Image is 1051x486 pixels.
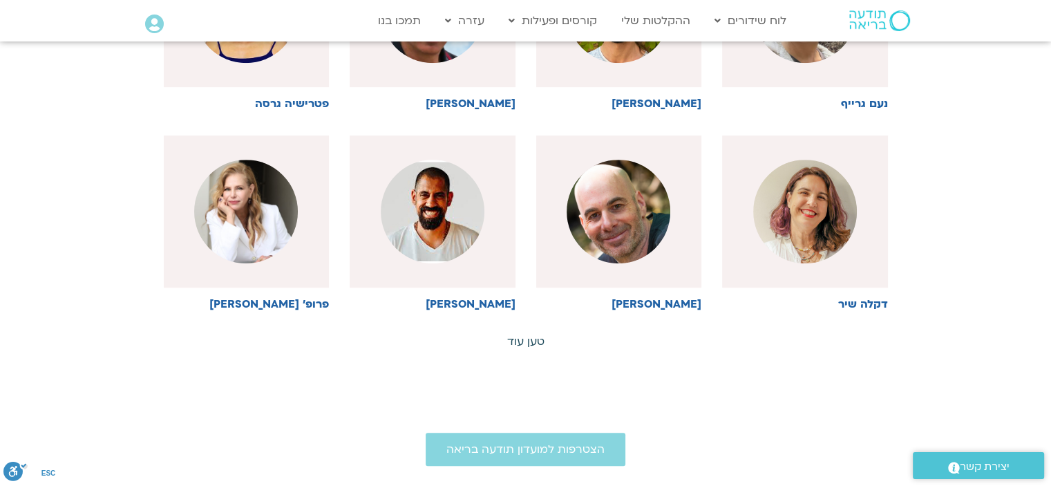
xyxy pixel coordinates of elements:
a: עזרה [438,8,491,34]
img: %D7%A4%D7%A8%D7%95%D7%A4-%D7%AA%D7%9E%D7%A8-%D7%A1%D7%A4%D7%A8%D7%90.jpeg [194,160,298,263]
a: תמכו בנו [371,8,428,34]
span: יצירת קשר [960,458,1010,476]
h6: [PERSON_NAME] [350,97,515,110]
img: %D7%93%D7%A7%D7%9C%D7%94-%D7%A9%D7%99%D7%A8-%D7%A2%D7%9E%D7%95%D7%93-%D7%9E%D7%A8%D7%A6%D7%94.jpeg [753,160,857,263]
a: ההקלטות שלי [614,8,697,34]
a: פרופ' [PERSON_NAME] [164,135,330,310]
a: קורסים ופעילות [502,8,604,34]
a: יצירת קשר [913,452,1044,479]
a: לוח שידורים [708,8,793,34]
h6: פרופ' [PERSON_NAME] [164,298,330,310]
img: %D7%90%D7%A8%D7%99%D7%90%D7%9C-%D7%9E%D7%99%D7%A8%D7%95%D7%96.jpg [567,160,670,263]
img: %D7%93%D7%A8%D7%95%D7%A8-%D7%A8%D7%93%D7%94.jpeg [381,160,484,263]
h6: [PERSON_NAME] [350,298,515,310]
a: [PERSON_NAME] [350,135,515,310]
a: דקלה שיר [722,135,888,310]
h6: נעם גרייף [722,97,888,110]
h6: פטרישיה גרסה [164,97,330,110]
a: טען עוד [507,334,545,349]
h6: דקלה שיר [722,298,888,310]
h6: [PERSON_NAME] [536,97,702,110]
a: הצטרפות למועדון תודעה בריאה [426,433,625,466]
a: [PERSON_NAME] [536,135,702,310]
img: תודעה בריאה [849,10,910,31]
span: הצטרפות למועדון תודעה בריאה [446,443,605,456]
h6: [PERSON_NAME] [536,298,702,310]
